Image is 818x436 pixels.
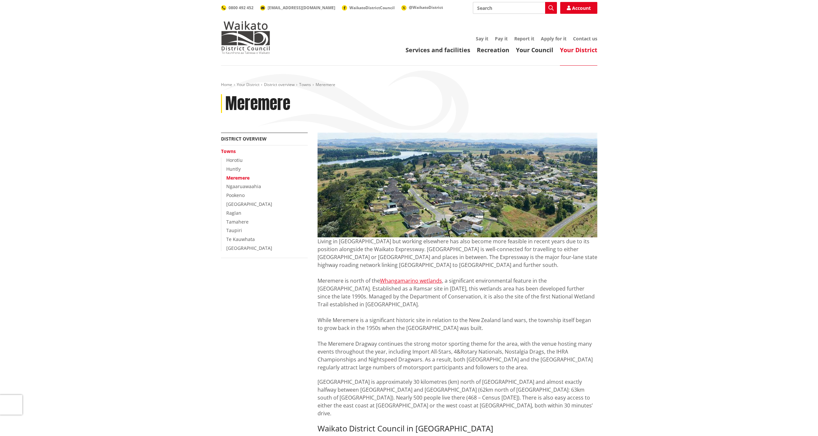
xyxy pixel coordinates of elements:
a: WaikatoDistrictCouncil [342,5,395,11]
img: Waikato District Council - Te Kaunihera aa Takiwaa o Waikato [221,21,270,54]
a: Towns [299,82,311,87]
input: Search input [473,2,557,14]
a: Contact us [573,35,597,42]
h3: Waikato District Council in [GEOGRAPHIC_DATA] [318,424,597,433]
a: Account [560,2,597,14]
a: Say it [476,35,488,42]
a: Your District [237,82,259,87]
a: Raglan [226,210,241,216]
p: Living in [GEOGRAPHIC_DATA] but working elsewhere has also become more feasible in recent years d... [318,237,597,371]
a: Apply for it [541,35,566,42]
span: [EMAIL_ADDRESS][DOMAIN_NAME] [268,5,335,11]
a: Your District [560,46,597,54]
img: Meremere welcome sign [318,133,597,237]
span: 0800 492 452 [229,5,254,11]
a: Towns [221,148,236,154]
a: Ngaaruawaahia [226,183,261,189]
a: Home [221,82,232,87]
span: @WaikatoDistrict [409,5,443,10]
a: [EMAIL_ADDRESS][DOMAIN_NAME] [260,5,335,11]
a: Te Kauwhata [226,236,255,242]
a: Horotiu [226,157,243,163]
a: Report it [514,35,534,42]
h1: Meremere [225,94,290,113]
a: Huntly [226,166,241,172]
a: District overview [221,136,267,142]
a: Pay it [495,35,508,42]
a: [GEOGRAPHIC_DATA] [226,245,272,251]
a: Meremere [226,175,250,181]
p: [GEOGRAPHIC_DATA] is approximately 30 kilometres (km) north of [GEOGRAPHIC_DATA] and almost exact... [318,378,597,417]
a: 0800 492 452 [221,5,254,11]
a: @WaikatoDistrict [401,5,443,10]
a: Whangamarino wetlands [380,277,442,284]
a: Recreation [477,46,509,54]
nav: breadcrumb [221,82,597,88]
a: Your Council [516,46,553,54]
a: Services and facilities [406,46,470,54]
a: [GEOGRAPHIC_DATA] [226,201,272,207]
span: WaikatoDistrictCouncil [349,5,395,11]
span: Meremere [316,82,335,87]
a: Tamahere [226,219,249,225]
a: Taupiri [226,227,242,233]
a: Pookeno [226,192,245,198]
a: District overview [264,82,295,87]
